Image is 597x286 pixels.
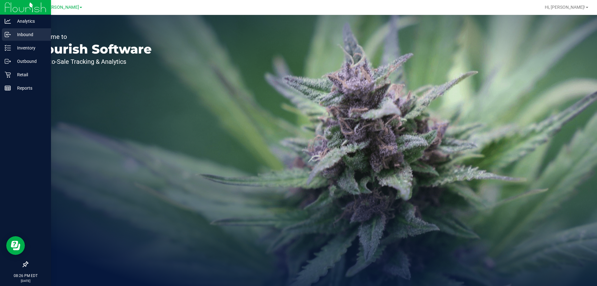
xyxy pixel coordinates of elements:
[11,31,48,38] p: Inbound
[5,31,11,38] inline-svg: Inbound
[3,279,48,283] p: [DATE]
[5,72,11,78] inline-svg: Retail
[45,5,79,10] span: [PERSON_NAME]
[11,44,48,52] p: Inventory
[5,45,11,51] inline-svg: Inventory
[5,58,11,64] inline-svg: Outbound
[545,5,585,10] span: Hi, [PERSON_NAME]!
[34,59,152,65] p: Seed-to-Sale Tracking & Analytics
[34,34,152,40] p: Welcome to
[11,58,48,65] p: Outbound
[5,85,11,91] inline-svg: Reports
[6,236,25,255] iframe: Resource center
[5,18,11,24] inline-svg: Analytics
[11,71,48,78] p: Retail
[34,43,152,55] p: Flourish Software
[3,273,48,279] p: 08:26 PM EDT
[11,17,48,25] p: Analytics
[11,84,48,92] p: Reports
